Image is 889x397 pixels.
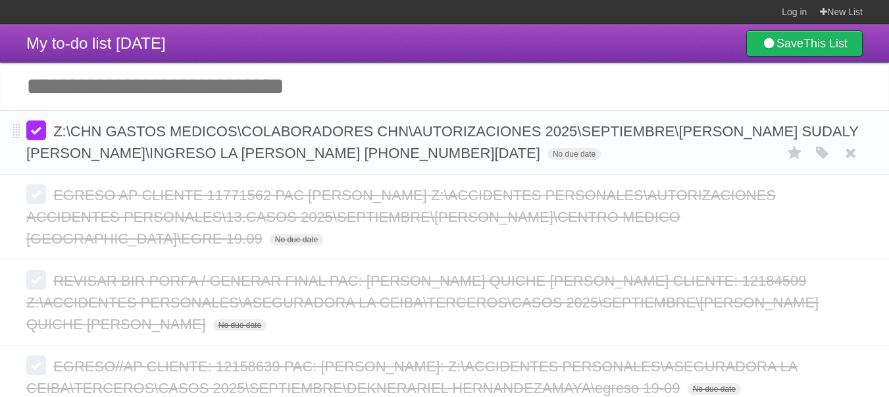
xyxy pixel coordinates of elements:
span: No due date [688,383,741,395]
b: This List [803,37,848,50]
span: Z:\CHN GASTOS MEDICOS\COLABORADORES CHN\AUTORIZACIONES 2025\SEPTIEMBRE\[PERSON_NAME] SUDALY [PERS... [26,123,858,161]
label: Done [26,120,46,140]
label: Done [26,184,46,204]
span: No due date [270,234,323,246]
span: REVISAR BIR PORFA / GENERAR FINAL PAC: [PERSON_NAME] QUICHE [PERSON_NAME] CLIENTE: 12184509 Z:\AC... [26,273,819,332]
label: Done [26,356,46,375]
a: SaveThis List [746,30,863,57]
span: No due date [547,148,601,160]
span: My to-do list [DATE] [26,34,166,52]
label: Star task [782,142,807,164]
label: Done [26,270,46,290]
span: No due date [213,319,267,331]
span: EGRESO//AP CLIENTE: 12158639 PAC: [PERSON_NAME]: Z:\ACCIDENTES PERSONALES\ASEGURADORA LA CEIBA\TE... [26,358,798,396]
span: EGRESO AP CLIENTE 11771562 PAC [PERSON_NAME] Z:\ACCIDENTES PERSONALES\AUTORIZACIONES ACCIDENTES P... [26,187,776,247]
